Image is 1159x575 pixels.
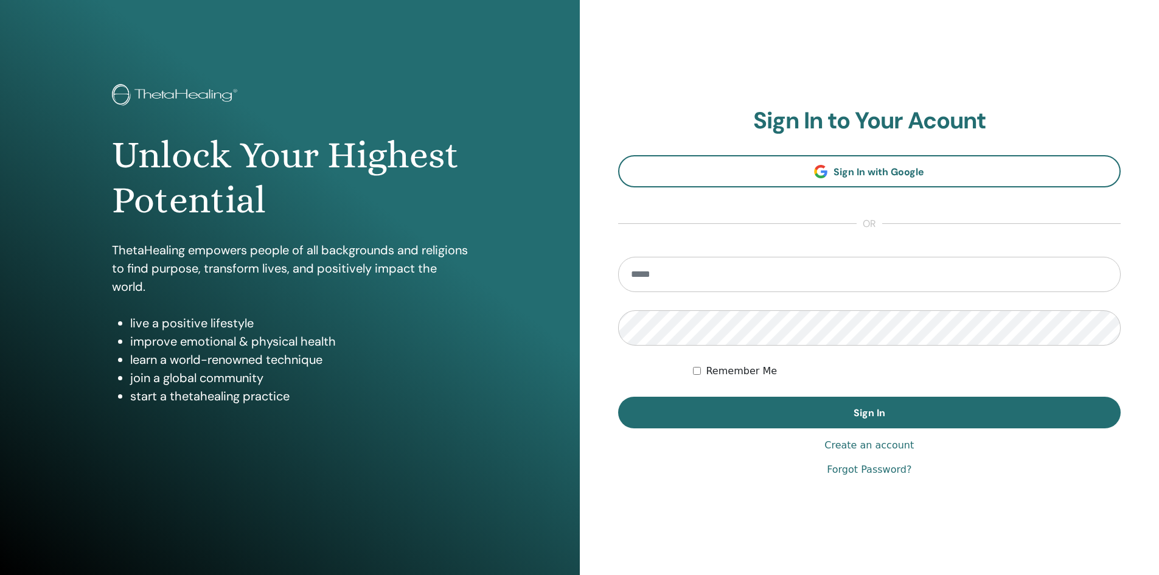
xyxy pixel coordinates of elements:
[618,397,1121,428] button: Sign In
[824,438,914,453] a: Create an account
[857,217,882,231] span: or
[130,387,468,405] li: start a thetahealing practice
[112,241,468,296] p: ThetaHealing empowers people of all backgrounds and religions to find purpose, transform lives, a...
[618,107,1121,135] h2: Sign In to Your Acount
[854,406,885,419] span: Sign In
[618,155,1121,187] a: Sign In with Google
[130,350,468,369] li: learn a world-renowned technique
[130,369,468,387] li: join a global community
[130,314,468,332] li: live a positive lifestyle
[834,166,924,178] span: Sign In with Google
[693,364,1121,378] div: Keep me authenticated indefinitely or until I manually logout
[827,462,911,477] a: Forgot Password?
[130,332,468,350] li: improve emotional & physical health
[706,364,777,378] label: Remember Me
[112,133,468,223] h1: Unlock Your Highest Potential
